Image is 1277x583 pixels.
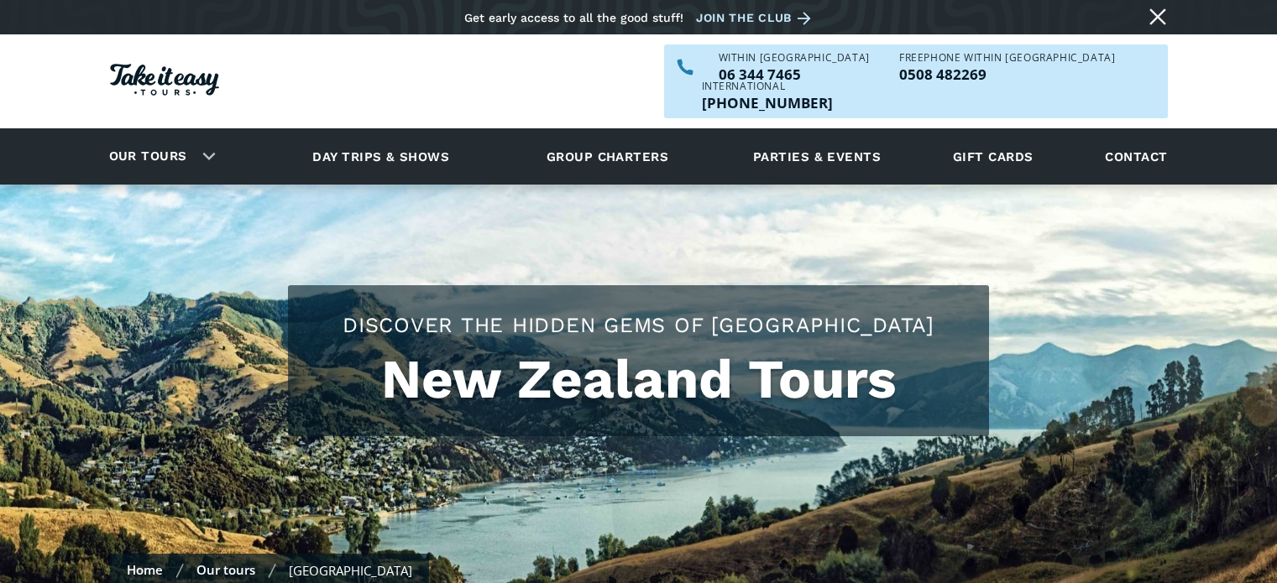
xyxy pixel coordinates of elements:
[696,8,817,29] a: Join the club
[289,562,412,579] div: [GEOGRAPHIC_DATA]
[291,133,470,180] a: Day trips & shows
[702,96,833,110] p: [PHONE_NUMBER]
[305,310,972,340] h2: Discover the hidden gems of [GEOGRAPHIC_DATA]
[945,133,1042,180] a: Gift cards
[305,348,972,411] h1: New Zealand Tours
[196,561,255,578] a: Our tours
[110,64,219,96] img: Take it easy Tours logo
[899,67,1115,81] a: Call us freephone within NZ on 0508482269
[526,133,689,180] a: Group charters
[464,11,683,24] div: Get early access to all the good stuff!
[89,133,229,180] div: Our tours
[719,67,870,81] p: 06 344 7465
[702,81,833,91] div: International
[719,53,870,63] div: WITHIN [GEOGRAPHIC_DATA]
[1144,3,1171,30] a: Close message
[745,133,889,180] a: Parties & events
[719,67,870,81] a: Call us within NZ on 063447465
[1096,133,1175,180] a: Contact
[127,561,163,578] a: Home
[899,67,1115,81] p: 0508 482269
[899,53,1115,63] div: Freephone WITHIN [GEOGRAPHIC_DATA]
[702,96,833,110] a: Call us outside of NZ on +6463447465
[110,55,219,108] a: Homepage
[97,137,200,176] a: Our tours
